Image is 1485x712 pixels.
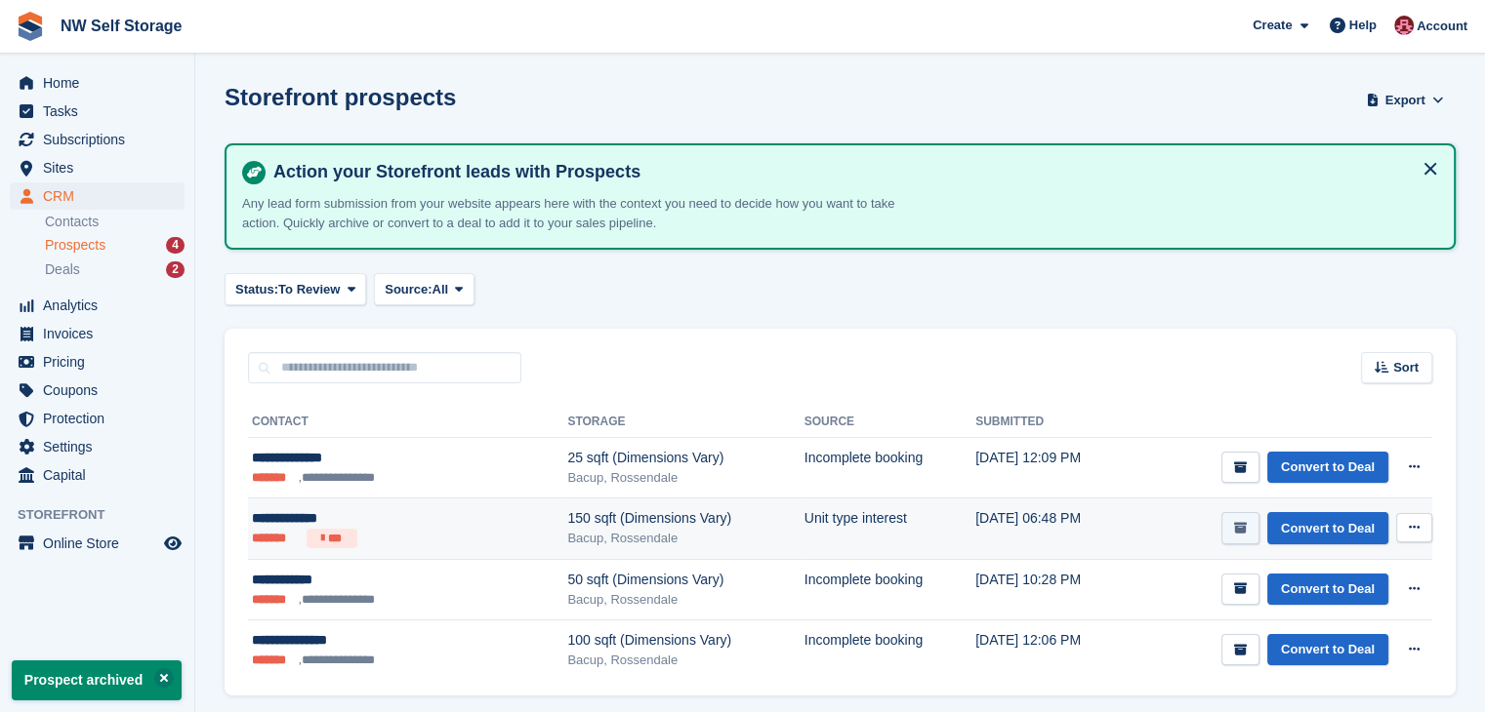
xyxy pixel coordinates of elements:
[804,438,975,498] td: Incomplete booking
[43,98,160,125] span: Tasks
[10,154,185,181] a: menu
[43,292,160,319] span: Analytics
[10,461,185,489] a: menu
[567,590,804,610] div: Bacup, Rossendale
[45,213,185,231] a: Contacts
[804,559,975,619] td: Incomplete booking
[12,660,182,700] p: Prospect archived
[43,348,160,376] span: Pricing
[166,261,185,278] div: 2
[567,651,804,670] div: Bacup, Rossendale
[1394,16,1414,35] img: Josh Vines
[235,280,278,299] span: Status:
[1267,574,1388,606] a: Convert to Deal
[43,433,160,460] span: Settings
[43,461,160,489] span: Capital
[45,235,185,256] a: Prospects 4
[166,237,185,254] div: 4
[975,619,1128,680] td: [DATE] 12:06 PM
[10,98,185,125] a: menu
[1267,452,1388,484] a: Convert to Deal
[16,12,45,41] img: stora-icon-8386f47178a22dfd0bd8f6a31ec36ba5ce8667c1dd55bd0f319d3a0aa187defe.svg
[10,320,185,347] a: menu
[1417,17,1467,36] span: Account
[374,273,474,305] button: Source: All
[10,126,185,153] a: menu
[1253,16,1292,35] span: Create
[43,69,160,97] span: Home
[45,260,80,279] span: Deals
[975,559,1128,619] td: [DATE] 10:28 PM
[225,84,456,110] h1: Storefront prospects
[10,433,185,460] a: menu
[43,182,160,210] span: CRM
[10,182,185,210] a: menu
[43,376,160,404] span: Coupons
[18,505,194,525] span: Storefront
[567,529,804,548] div: Bacup, Rossendale
[266,161,1438,183] h4: Action your Storefront leads with Prospects
[225,273,366,305] button: Status: To Review
[1267,512,1388,544] a: Convert to Deal
[10,348,185,376] a: menu
[1385,91,1425,110] span: Export
[1393,358,1419,377] span: Sort
[567,407,804,438] th: Storage
[45,236,105,255] span: Prospects
[567,508,804,529] div: 150 sqft (Dimensions Vary)
[804,407,975,438] th: Source
[10,292,185,319] a: menu
[975,407,1128,438] th: Submitted
[10,69,185,97] a: menu
[1267,634,1388,666] a: Convert to Deal
[10,376,185,404] a: menu
[43,320,160,347] span: Invoices
[242,194,926,232] p: Any lead form submission from your website appears here with the context you need to decide how y...
[975,498,1128,560] td: [DATE] 06:48 PM
[567,448,804,468] div: 25 sqft (Dimensions Vary)
[43,530,160,557] span: Online Store
[43,126,160,153] span: Subscriptions
[43,154,160,181] span: Sites
[804,498,975,560] td: Unit type interest
[567,570,804,590] div: 50 sqft (Dimensions Vary)
[975,438,1128,498] td: [DATE] 12:09 PM
[567,630,804,651] div: 100 sqft (Dimensions Vary)
[433,280,449,299] span: All
[1349,16,1377,35] span: Help
[278,280,340,299] span: To Review
[248,407,567,438] th: Contact
[567,468,804,488] div: Bacup, Rossendale
[1362,84,1448,116] button: Export
[10,530,185,557] a: menu
[804,619,975,680] td: Incomplete booking
[53,10,189,42] a: NW Self Storage
[43,405,160,432] span: Protection
[385,280,432,299] span: Source:
[10,405,185,432] a: menu
[45,259,185,280] a: Deals 2
[161,532,185,555] a: Preview store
